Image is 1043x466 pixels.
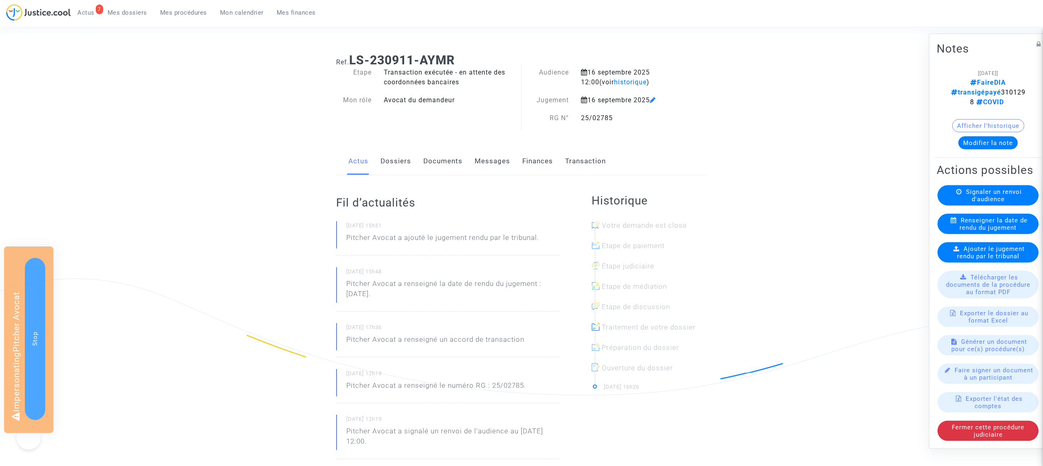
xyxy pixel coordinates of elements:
button: Afficher l'historique [952,119,1024,132]
iframe: Help Scout Beacon - Open [16,425,41,450]
a: Actus [348,148,368,175]
span: Stop [31,332,39,346]
h2: Notes [937,42,1039,56]
div: 25/02785 [575,113,681,123]
a: Mes dossiers [101,7,154,19]
p: Pitcher Avocat a renseigné un accord de transaction [346,334,524,349]
small: [DATE] 15h48 [346,268,559,279]
p: Pitcher Avocat a signalé un renvoi de l'audience au [DATE] 12:00. [346,426,559,451]
b: LS-230911-AYMR [349,53,455,67]
span: Votre demande est close [602,221,687,229]
span: Exporter l'état des comptes [966,395,1023,410]
span: Actus [77,9,95,16]
a: Mes procédures [154,7,213,19]
a: Dossiers [381,148,411,175]
p: Pitcher Avocat a renseigné la date de rendu du jugement : [DATE]. [346,279,559,303]
div: 16 septembre 2025 12:00 [575,68,681,87]
button: Modifier la note [958,136,1018,149]
span: Générer un document pour ce(s) procédure(s) [951,338,1027,353]
span: historique [614,78,647,86]
div: RG N° [521,113,575,123]
div: Audience [521,68,575,87]
span: Mes finances [277,9,316,16]
div: 7 [96,4,103,14]
small: [DATE] 17h36 [346,324,559,334]
div: 16 septembre 2025 [575,95,681,105]
span: Mes dossiers [108,9,147,16]
span: Ajouter le jugement rendu par le tribunal [957,245,1025,260]
span: transigépayé [951,88,1001,96]
h2: Fil d’actualités [336,196,559,210]
p: Pitcher Avocat a renseigné le numéro RG : 25/02785. [346,380,526,395]
span: FaireDIA [970,79,1006,86]
span: Faire signer un document à un participant [955,367,1033,381]
a: Finances [522,148,553,175]
span: 3101298 [951,79,1025,106]
a: Transaction [565,148,606,175]
span: Fermer cette procédure judiciaire [952,424,1024,438]
a: Mon calendrier [213,7,270,19]
button: Stop [25,258,45,420]
div: Jugement [521,95,575,105]
div: Etape [330,68,378,87]
a: Messages [475,148,510,175]
a: 7Actus [71,7,101,19]
div: Mon rôle [330,95,378,105]
span: Exporter le dossier au format Excel [960,310,1028,324]
a: Documents [423,148,462,175]
span: Télécharger les documents de la procédure au format PDF [946,274,1030,296]
span: Renseigner la date de rendu du jugement [959,217,1028,231]
p: Pitcher Avocat a ajouté le jugement rendu par le tribunal. [346,233,539,247]
span: Mon calendrier [220,9,264,16]
h2: Historique [592,193,707,208]
small: [DATE] 12h19 [346,370,559,380]
span: Mes procédures [160,9,207,16]
img: jc-logo.svg [6,4,71,21]
span: [[DATE]] [978,70,998,76]
span: (voir ) [599,78,649,86]
small: [DATE] 12h19 [346,415,559,426]
span: Signaler un renvoi d'audience [966,188,1022,203]
div: Transaction exécutée - en attente des coordonnées bancaires [378,68,521,87]
small: [DATE] 15h51 [346,222,559,233]
div: Impersonating [4,246,53,433]
div: Avocat du demandeur [378,95,521,105]
span: COVID [974,98,1004,106]
a: Mes finances [270,7,322,19]
h2: Actions possibles [937,163,1039,177]
span: Ref. [336,58,349,66]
